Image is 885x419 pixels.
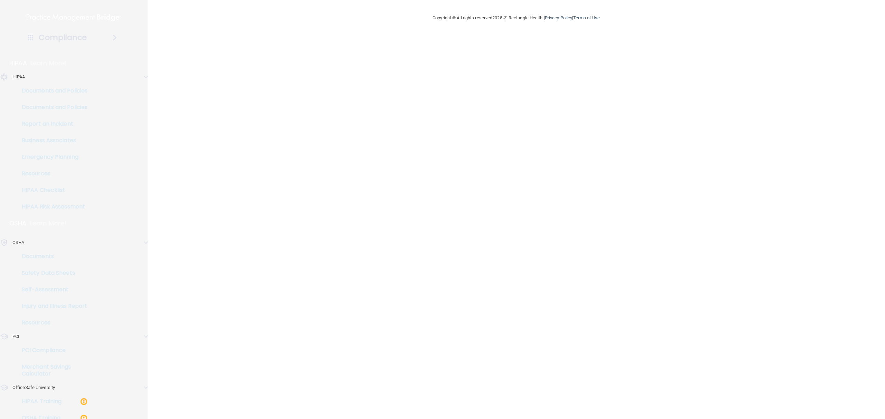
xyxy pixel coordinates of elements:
img: PMB logo [27,11,121,25]
p: Resources [4,319,99,326]
p: HIPAA Training [4,398,62,405]
a: Privacy Policy [545,15,572,20]
p: HIPAA Risk Assessment [4,203,99,210]
p: Documents and Policies [4,104,99,111]
p: OfficeSafe University [12,383,55,392]
p: Self-Assessment [4,286,99,293]
p: Learn More! [30,219,67,227]
p: Merchant Savings Calculator [4,363,99,377]
p: Resources [4,170,99,177]
p: HIPAA [12,73,25,81]
p: HIPAA [9,59,27,67]
p: Safety Data Sheets [4,270,99,276]
p: PCI Compliance [4,347,99,354]
p: Emergency Planning [4,154,99,160]
p: PCI [12,332,19,341]
img: warning-circle.0cc9ac19.png [80,397,88,406]
h4: Compliance [39,33,87,42]
div: Copyright © All rights reserved 2025 @ Rectangle Health | | [390,7,642,29]
p: Documents [4,253,99,260]
p: Report an Incident [4,120,99,127]
a: Terms of Use [573,15,600,20]
p: OSHA [9,219,27,227]
p: Injury and Illness Report [4,303,99,310]
p: Learn More! [30,59,67,67]
p: Documents and Policies [4,87,99,94]
p: Business Associates [4,137,99,144]
p: OSHA [12,238,24,247]
p: HIPAA Checklist [4,187,99,194]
